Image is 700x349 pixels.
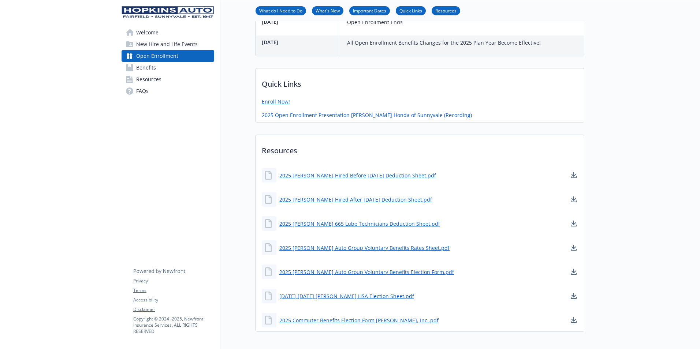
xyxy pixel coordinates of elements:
[122,85,214,97] a: FAQs
[262,18,335,26] p: [DATE]
[569,171,578,180] a: download document
[256,7,306,14] a: What do I Need to Do
[349,7,390,14] a: Important Dates
[133,306,214,313] a: Disclaimer
[122,50,214,62] a: Open Enrollment
[133,297,214,303] a: Accessibility
[279,172,436,179] a: 2025 [PERSON_NAME] Hired Before [DATE] Deduction Sheet.pdf
[569,292,578,300] a: download document
[133,278,214,284] a: Privacy
[262,38,335,46] p: [DATE]
[136,38,198,50] span: New Hire and Life Events
[133,316,214,334] p: Copyright © 2024 - 2025 , Newfront Insurance Services, ALL RIGHTS RESERVED
[262,98,290,105] a: Enroll Now!
[569,195,578,204] a: download document
[256,68,584,95] p: Quick Links
[347,18,403,27] p: Open Enrollment Ends
[136,85,149,97] span: FAQs
[279,196,432,203] a: 2025 [PERSON_NAME] Hired After [DATE] Deduction Sheet.pdf
[122,38,214,50] a: New Hire and Life Events
[569,243,578,252] a: download document
[122,62,214,74] a: Benefits
[262,111,472,119] a: 2025 Open Enrollment Presentation [PERSON_NAME] Honda of Sunnyvale (Recording)
[279,220,440,228] a: 2025 [PERSON_NAME] 665 Lube Technicians Deduction Sheet.pdf
[347,38,541,47] p: All Open Enrollment Benefits Changes for the 2025 Plan Year Become Effective!
[279,316,439,324] a: 2025 Commuter Benefits Election Form [PERSON_NAME], Inc..pdf
[396,7,426,14] a: Quick Links
[136,50,178,62] span: Open Enrollment
[432,7,460,14] a: Resources
[279,244,450,252] a: 2025 [PERSON_NAME] Auto Group Voluntary Benefits Rates Sheet.pdf
[122,27,214,38] a: Welcome
[279,292,414,300] a: [DATE]-[DATE] [PERSON_NAME] HSA Election Sheet.pdf
[136,74,161,85] span: Resources
[136,27,159,38] span: Welcome
[569,267,578,276] a: download document
[136,62,156,74] span: Benefits
[122,74,214,85] a: Resources
[133,287,214,294] a: Terms
[312,7,343,14] a: What's New
[569,316,578,324] a: download document
[256,135,584,162] p: Resources
[569,219,578,228] a: download document
[279,268,454,276] a: 2025 [PERSON_NAME] Auto Group Voluntary Benefits Election Form.pdf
